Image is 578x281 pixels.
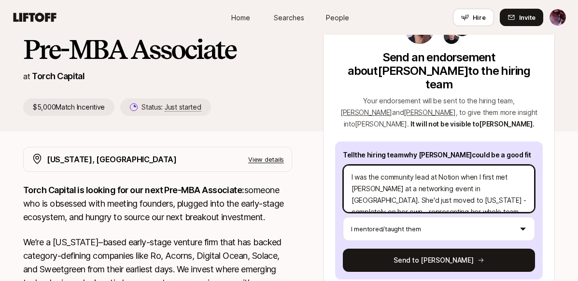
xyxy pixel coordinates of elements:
h1: Pre-MBA Associate [23,35,292,64]
p: Send an endorsement about [PERSON_NAME] to the hiring team [335,51,543,91]
span: People [326,13,349,23]
span: Just started [165,103,201,112]
span: and [392,108,456,116]
textarea: I was the community lead at Notion when I first met [PERSON_NAME] at a networking event in [GEOGR... [343,165,535,213]
button: Send to [PERSON_NAME] [343,249,535,272]
p: someone who is obsessed with meeting founders, plugged into the early-stage ecosystem, and hungry... [23,183,292,224]
img: Christopher Harper [444,28,459,44]
img: Diana W [550,9,566,26]
a: Home [217,9,265,27]
p: $5,000 Match Incentive [23,98,114,116]
span: [PERSON_NAME] [340,108,392,116]
span: Hire [473,13,486,22]
span: Your endorsement will be sent to the hiring team , , to give them more insight into [PERSON_NAME] . [340,97,537,128]
a: People [313,9,362,27]
p: Tell the hiring team why [PERSON_NAME] could be a good fit [343,149,535,161]
p: at [23,70,30,83]
button: Diana W [549,9,566,26]
span: Searches [274,13,304,23]
span: Home [231,13,250,23]
p: View details [248,155,284,164]
p: Status: [141,101,201,113]
a: Searches [265,9,313,27]
span: [PERSON_NAME] [404,108,455,116]
a: Torch Capital [32,71,85,81]
span: Invite [519,13,536,22]
button: Hire [453,9,494,26]
p: [US_STATE], [GEOGRAPHIC_DATA] [47,153,177,166]
span: It will not be visible to [PERSON_NAME] . [410,120,534,128]
strong: Torch Capital is looking for our next Pre-MBA Associate: [23,185,244,195]
button: Invite [500,9,543,26]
